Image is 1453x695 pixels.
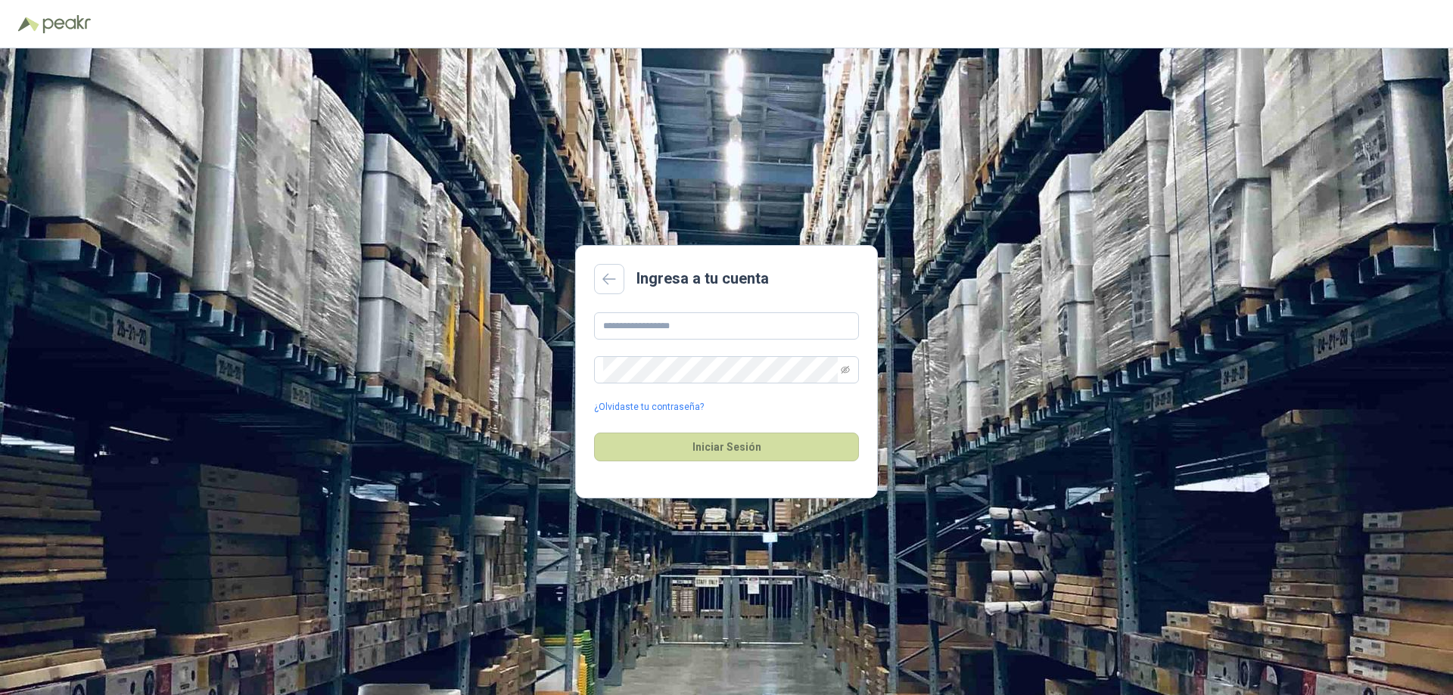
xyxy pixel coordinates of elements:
button: Iniciar Sesión [594,433,859,461]
img: Peakr [42,15,91,33]
h2: Ingresa a tu cuenta [636,267,769,290]
img: Logo [18,17,39,32]
a: ¿Olvidaste tu contraseña? [594,400,704,414]
span: eye-invisible [841,365,850,374]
